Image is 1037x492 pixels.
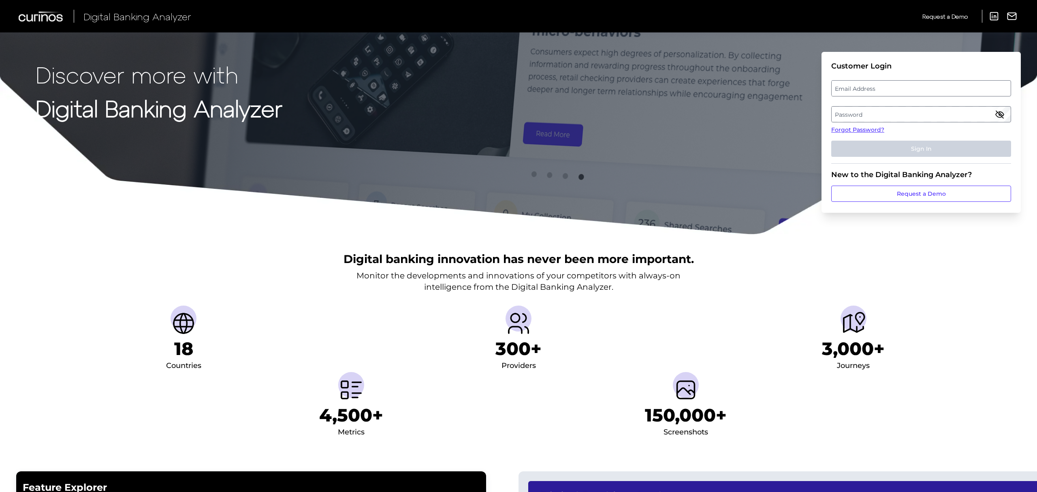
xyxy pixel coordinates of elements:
div: Providers [501,359,536,372]
div: Customer Login [831,62,1011,71]
h1: 3,000+ [822,338,885,359]
img: Journeys [841,310,866,336]
div: New to the Digital Banking Analyzer? [831,170,1011,179]
h1: 300+ [495,338,542,359]
span: Request a Demo [922,13,968,20]
img: Curinos [19,11,64,21]
h1: 4,500+ [319,404,383,426]
label: Email Address [832,81,1010,96]
h1: 150,000+ [645,404,727,426]
a: Forgot Password? [831,126,1011,134]
label: Password [832,107,1010,122]
a: Request a Demo [922,10,968,23]
img: Providers [506,310,531,336]
h1: 18 [174,338,193,359]
p: Discover more with [36,62,282,87]
div: Journeys [837,359,870,372]
button: Sign In [831,141,1011,157]
div: Metrics [338,426,365,439]
img: Screenshots [673,377,699,403]
strong: Digital Banking Analyzer [36,94,282,122]
a: Request a Demo [831,186,1011,202]
img: Metrics [338,377,364,403]
div: Countries [166,359,201,372]
h2: Digital banking innovation has never been more important. [344,251,694,267]
p: Monitor the developments and innovations of your competitors with always-on intelligence from the... [356,270,681,293]
img: Countries [171,310,196,336]
div: Screenshots [664,426,708,439]
span: Digital Banking Analyzer [83,11,191,22]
